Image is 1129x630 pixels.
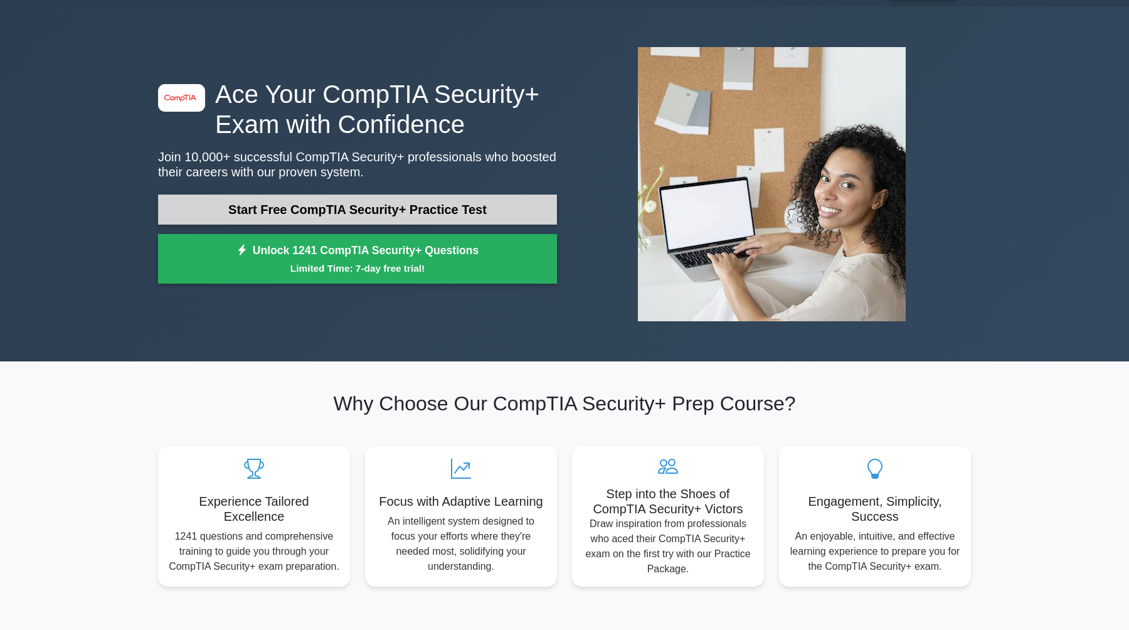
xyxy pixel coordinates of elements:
h1: Ace Your CompTIA Security+ Exam with Confidence [158,79,557,139]
small: Limited Time: 7-day free trial! [174,261,541,275]
h5: Step into the Shoes of CompTIA Security+ Victors [582,486,754,516]
a: Start Free CompTIA Security+ Practice Test [158,195,557,225]
h5: Experience Tailored Excellence [168,494,340,524]
p: Draw inspiration from professionals who aced their CompTIA Security+ exam on the first try with o... [582,516,754,577]
a: Unlock 1241 CompTIA Security+ QuestionsLimited Time: 7-day free trial! [158,234,557,284]
h5: Focus with Adaptive Learning [375,494,547,509]
h2: Why Choose Our CompTIA Security+ Prep Course? [158,392,971,415]
p: An intelligent system designed to focus your efforts where they're needed most, solidifying your ... [375,514,547,574]
p: An enjoyable, intuitive, and effective learning experience to prepare you for the CompTIA Securit... [789,529,961,574]
p: Join 10,000+ successful CompTIA Security+ professionals who boosted their careers with our proven... [158,149,557,179]
p: 1241 questions and comprehensive training to guide you through your CompTIA Security+ exam prepar... [168,529,340,574]
h5: Engagement, Simplicity, Success [789,494,961,524]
